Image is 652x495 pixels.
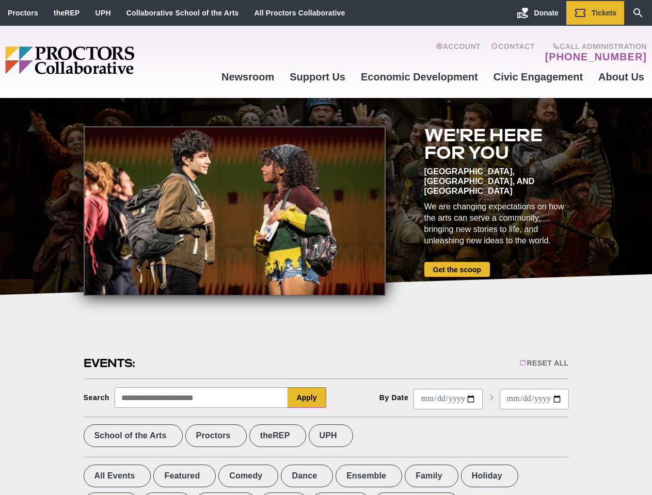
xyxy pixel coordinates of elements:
label: Holiday [461,465,518,487]
div: Search [84,393,110,402]
a: Tickets [566,1,624,25]
a: Proctors [8,9,38,17]
a: UPH [96,9,111,17]
a: Economic Development [353,63,486,91]
label: Featured [153,465,216,487]
a: Support Us [282,63,353,91]
div: By Date [379,393,409,402]
a: Get the scoop [424,262,490,277]
button: Apply [288,387,326,408]
label: Ensemble [336,465,402,487]
label: Dance [281,465,333,487]
div: We are changing expectations on how the arts can serve a community, bringing new stories to life,... [424,201,569,246]
span: Call Administration [542,42,647,51]
h2: We're here for you [424,126,569,161]
a: Civic Engagement [486,63,591,91]
a: About Us [591,63,652,91]
a: Donate [509,1,566,25]
a: [PHONE_NUMBER] [545,51,647,63]
a: Collaborative School of the Arts [126,9,239,17]
div: Reset All [519,359,568,367]
label: Comedy [218,465,278,487]
label: UPH [309,424,353,447]
span: Donate [534,9,559,17]
label: Family [405,465,458,487]
div: [GEOGRAPHIC_DATA], [GEOGRAPHIC_DATA], and [GEOGRAPHIC_DATA] [424,167,569,196]
img: Proctors logo [5,46,214,74]
label: School of the Arts [84,424,183,447]
a: All Proctors Collaborative [254,9,345,17]
a: theREP [54,9,80,17]
label: Proctors [185,424,247,447]
a: Account [436,42,481,63]
a: Search [624,1,652,25]
a: Newsroom [214,63,282,91]
label: theREP [249,424,306,447]
h2: Events: [84,355,137,371]
label: All Events [84,465,151,487]
a: Contact [491,42,535,63]
span: Tickets [592,9,616,17]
